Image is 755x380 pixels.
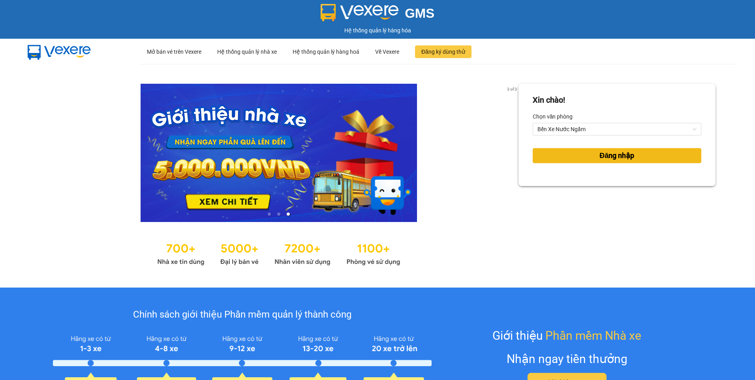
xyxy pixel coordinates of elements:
[293,39,359,64] div: Hệ thống quản lý hàng hoá
[277,213,280,216] li: slide item 2
[375,39,399,64] div: Về Vexere
[492,326,641,345] div: Giới thiệu
[2,26,753,35] div: Hệ thống quản lý hàng hóa
[147,39,201,64] div: Mở bán vé trên Vexere
[421,47,465,56] span: Đăng ký dùng thử
[321,12,435,18] a: GMS
[217,39,277,64] div: Hệ thống quản lý nhà xe
[53,307,432,322] div: Chính sách giới thiệu Phần mềm quản lý thành công
[599,150,634,161] span: Đăng nhập
[505,84,518,94] p: 3 of 3
[321,4,399,21] img: logo 2
[415,45,471,58] button: Đăng ký dùng thử
[405,6,434,21] span: GMS
[268,213,271,216] li: slide item 1
[39,84,51,222] button: previous slide / item
[157,238,400,268] img: Statistics.png
[507,350,627,368] div: Nhận ngay tiền thưởng
[545,326,641,345] span: Phần mềm Nhà xe
[533,94,565,106] div: Xin chào!
[507,84,518,222] button: next slide / item
[287,213,290,216] li: slide item 3
[537,123,697,135] span: Bến Xe Nước Ngầm
[20,39,99,65] img: mbUUG5Q.png
[533,148,701,163] button: Đăng nhập
[533,110,573,123] label: Chọn văn phòng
